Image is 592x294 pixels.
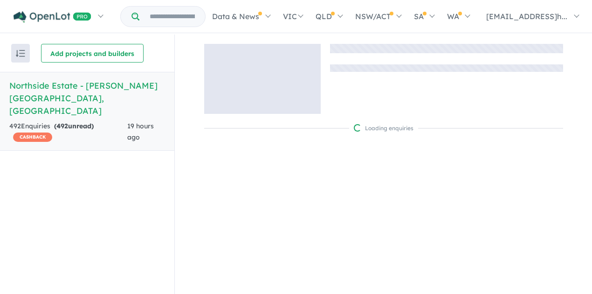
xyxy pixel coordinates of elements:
span: CASHBACK [13,133,52,142]
div: 492 Enquir ies [9,121,127,143]
span: [EMAIL_ADDRESS]h... [486,12,567,21]
button: Add projects and builders [41,44,144,63]
strong: ( unread) [54,122,94,130]
span: 492 [56,122,68,130]
img: sort.svg [16,50,25,57]
input: Try estate name, suburb, builder or developer [141,7,203,27]
span: 19 hours ago [127,122,154,141]
img: Openlot PRO Logo White [14,11,91,23]
h5: Northside Estate - [PERSON_NAME][GEOGRAPHIC_DATA] , [GEOGRAPHIC_DATA] [9,79,165,117]
div: Loading enquiries [354,124,413,133]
